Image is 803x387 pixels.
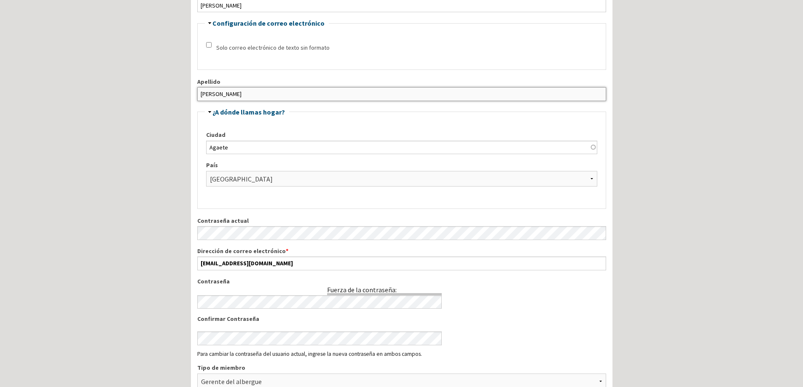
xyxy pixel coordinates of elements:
[197,256,606,270] input: Una dirección de correo electrónico válida. Todos los correos electrónicos del sistema se enviará...
[197,364,245,371] font: Tipo de miembro
[327,286,397,294] font: Fuerza de la contraseña:
[197,350,422,358] font: Para cambiar la contraseña del usuario actual, ingrese la nueva contraseña en ambos campos.
[197,78,220,85] font: Apellido
[197,247,286,255] font: Dirección de correo electrónico
[206,131,226,139] font: Ciudad
[216,44,330,51] font: Solo correo electrónico de texto sin formato
[197,217,249,224] font: Contraseña actual
[197,278,230,285] font: Contraseña
[212,108,285,116] a: ¿A dónde llamas hogar?
[197,315,259,323] font: Confirmar Contraseña
[212,19,325,27] a: Configuración de correo electrónico
[206,42,212,48] input: Marque esta opción si no desea recibir mensajes de correo electrónico con gráficos y estilos.
[286,247,288,255] span: Este campo es obligatorio.
[206,161,218,169] font: País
